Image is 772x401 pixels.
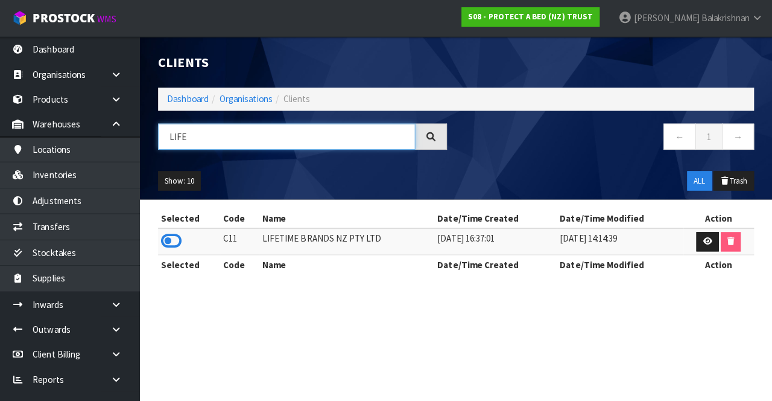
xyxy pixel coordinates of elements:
[634,12,700,24] span: [PERSON_NAME]
[263,207,437,226] th: Name
[722,123,754,149] a: →
[224,252,263,272] th: Code
[172,92,213,104] a: Dashboard
[263,226,437,252] td: LIFETIME BRANDS NZ PTY LTD
[684,252,754,272] th: Action
[224,226,263,252] td: C11
[695,123,723,149] a: 1
[163,170,205,189] button: Show: 10
[163,54,449,69] h1: Clients
[163,123,418,149] input: Search organisations
[224,92,276,104] a: Organisations
[558,207,684,226] th: Date/Time Modified
[713,170,754,189] button: Trash
[467,123,754,152] nav: Page navigation
[437,252,558,272] th: Date/Time Created
[684,207,754,226] th: Action
[464,7,601,27] a: S08 - PROTECT A BED (NZ) TRUST
[664,123,696,149] a: ←
[437,226,558,252] td: [DATE] 16:37:01
[39,10,100,26] span: ProStock
[163,207,224,226] th: Selected
[470,11,594,22] strong: S08 - PROTECT A BED (NZ) TRUST
[263,252,437,272] th: Name
[437,207,558,226] th: Date/Time Created
[558,226,684,252] td: [DATE] 14:14:39
[701,12,750,24] span: Balakrishnan
[287,92,314,104] span: Clients
[558,252,684,272] th: Date/Time Modified
[103,13,121,25] small: WMS
[18,10,33,25] img: cube-alt.png
[163,252,224,272] th: Selected
[224,207,263,226] th: Code
[688,170,712,189] button: ALL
